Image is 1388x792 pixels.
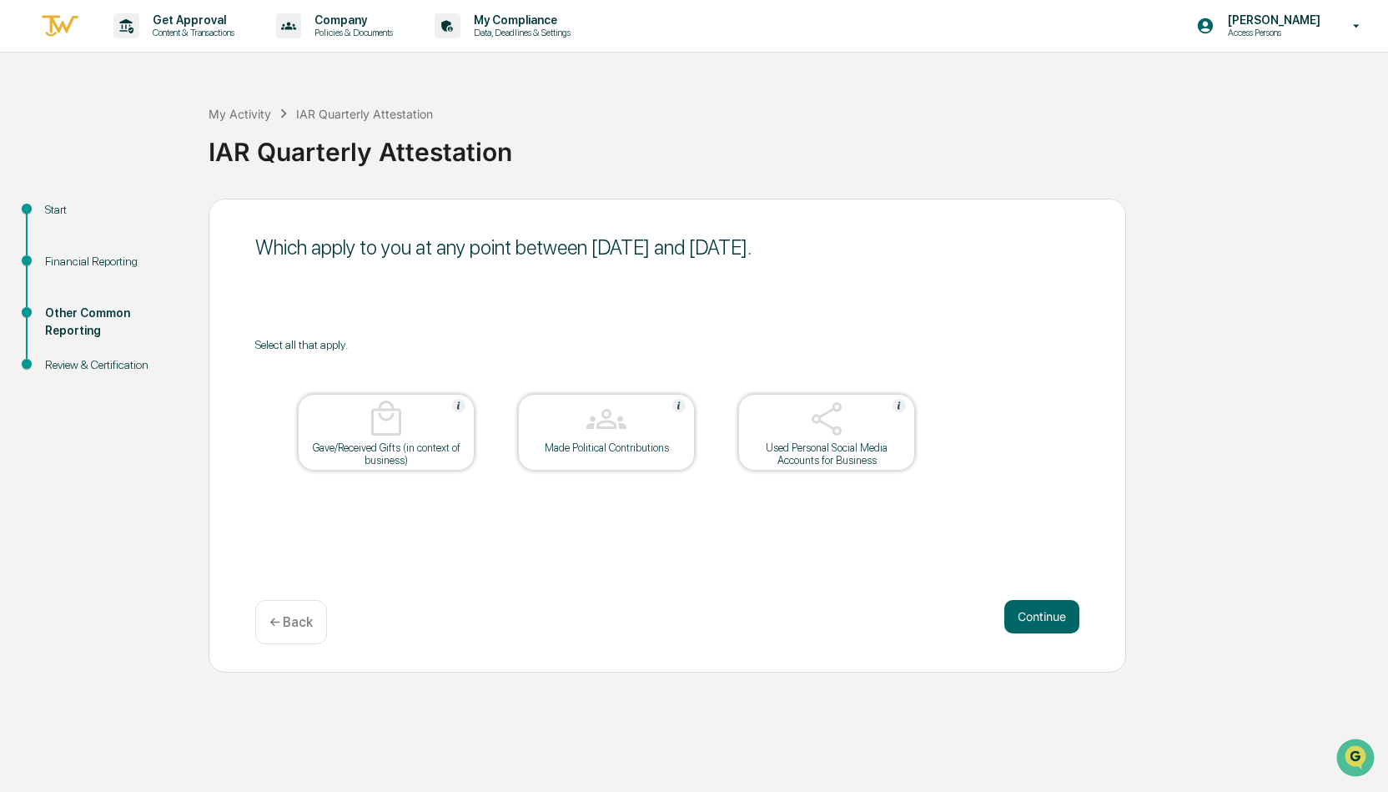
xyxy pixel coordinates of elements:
[893,399,906,412] img: Help
[121,211,134,224] div: 🗄️
[296,107,433,121] div: IAR Quarterly Attestation
[531,441,681,454] div: Made Political Contributions
[752,441,902,467] div: Used Personal Social Media Accounts for Business
[139,13,243,27] p: Get Approval
[269,614,313,630] p: ← Back
[209,124,1380,167] div: IAR Quarterly Attestation
[1335,737,1380,782] iframe: Open customer support
[1214,13,1329,27] p: [PERSON_NAME]
[166,282,202,295] span: Pylon
[139,27,243,38] p: Content & Transactions
[672,399,686,412] img: Help
[17,243,30,256] div: 🔎
[209,107,271,121] div: My Activity
[1214,27,1329,38] p: Access Persons
[255,235,1079,260] div: Which apply to you at any point between [DATE] and [DATE].
[17,211,30,224] div: 🖐️
[1004,600,1079,633] button: Continue
[17,34,304,61] p: How can we help?
[807,399,847,439] img: Used Personal Social Media Accounts for Business
[460,27,579,38] p: Data, Deadlines & Settings
[10,203,114,233] a: 🖐️Preclearance
[586,399,626,439] img: Made Political Contributions
[45,201,182,219] div: Start
[33,241,105,258] span: Data Lookup
[57,127,274,144] div: Start new chat
[138,209,207,226] span: Attestations
[10,235,112,265] a: 🔎Data Lookup
[57,144,211,157] div: We're available if you need us!
[460,13,579,27] p: My Compliance
[45,253,182,270] div: Financial Reporting
[452,399,465,412] img: Help
[17,127,47,157] img: 1746055101610-c473b297-6a78-478c-a979-82029cc54cd1
[45,305,182,340] div: Other Common Reporting
[40,13,80,40] img: logo
[301,13,401,27] p: Company
[118,281,202,295] a: Powered byPylon
[284,132,304,152] button: Start new chat
[114,203,214,233] a: 🗄️Attestations
[366,399,406,439] img: Gave/Received Gifts (in context of business)
[311,441,461,467] div: Gave/Received Gifts (in context of business)
[45,356,182,374] div: Review & Certification
[301,27,401,38] p: Policies & Documents
[33,209,108,226] span: Preclearance
[255,338,1079,351] div: Select all that apply.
